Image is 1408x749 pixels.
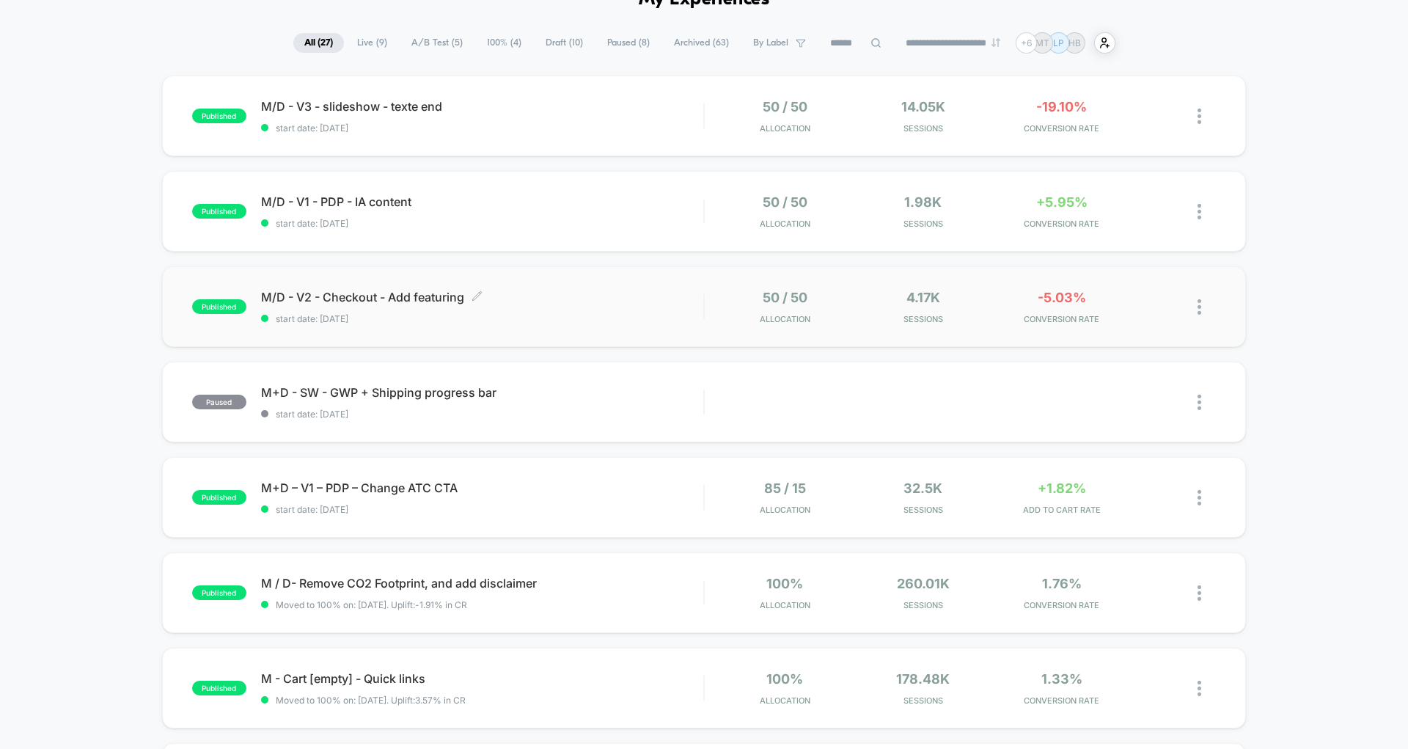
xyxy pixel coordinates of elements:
span: 32.5k [903,481,942,496]
span: published [192,109,246,123]
span: +1.82% [1038,481,1086,496]
span: Allocation [760,219,810,229]
span: published [192,299,246,314]
span: M/D - V2 - Checkout - Add featuring [261,290,703,304]
img: close [1198,490,1201,505]
span: A/B Test ( 5 ) [400,33,474,53]
img: close [1198,204,1201,219]
div: + 6 [1016,32,1037,54]
span: Sessions [858,123,989,134]
span: published [192,490,246,505]
span: 1.76% [1042,576,1082,591]
span: Live ( 9 ) [346,33,398,53]
span: start date: [DATE] [261,218,703,229]
span: M+D – V1 – PDP – Change ATC CTA [261,481,703,495]
span: Moved to 100% on: [DATE] . Uplift: -1.91% in CR [276,599,467,610]
span: start date: [DATE] [261,313,703,324]
span: CONVERSION RATE [996,123,1127,134]
span: published [192,204,246,219]
span: 100% ( 4 ) [476,33,532,53]
span: M / D- Remove CO2 Footprint, and add disclaimer [261,576,703,591]
span: CONVERSION RATE [996,314,1127,324]
span: Archived ( 63 ) [663,33,740,53]
span: published [192,681,246,695]
span: paused [192,395,246,409]
img: close [1198,109,1201,124]
span: CONVERSION RATE [996,219,1127,229]
span: Sessions [858,314,989,324]
img: end [991,38,1000,47]
span: M - Cart [empty] - Quick links [261,671,703,686]
span: CONVERSION RATE [996,695,1127,706]
span: Allocation [760,600,810,610]
span: 100% [766,576,803,591]
img: close [1198,681,1201,696]
span: CONVERSION RATE [996,600,1127,610]
span: M+D - SW - GWP + Shipping progress bar [261,385,703,400]
span: 1.33% [1041,671,1082,687]
span: Paused ( 8 ) [596,33,661,53]
span: +5.95% [1036,194,1088,210]
span: Allocation [760,695,810,706]
span: 100% [766,671,803,687]
span: Allocation [760,505,810,515]
span: By Label [753,37,788,48]
span: All ( 27 ) [293,33,344,53]
span: Sessions [858,695,989,706]
img: close [1198,395,1201,410]
span: 1.98k [904,194,942,210]
span: -5.03% [1038,290,1086,305]
p: LP [1053,37,1064,48]
img: close [1198,585,1201,601]
span: M/D - V3 - slideshow - texte end [261,99,703,114]
span: 50 / 50 [763,99,807,114]
span: 50 / 50 [763,290,807,305]
span: Sessions [858,505,989,515]
span: published [192,585,246,600]
span: 14.05k [901,99,945,114]
span: Draft ( 10 ) [535,33,594,53]
span: start date: [DATE] [261,504,703,515]
p: MT [1035,37,1049,48]
span: 178.48k [896,671,950,687]
span: Moved to 100% on: [DATE] . Uplift: 3.57% in CR [276,695,466,706]
p: HB [1068,37,1081,48]
span: Sessions [858,600,989,610]
span: Allocation [760,123,810,134]
span: start date: [DATE] [261,123,703,134]
img: close [1198,299,1201,315]
span: 260.01k [897,576,950,591]
span: M/D - V1 - PDP - IA content [261,194,703,209]
span: -19.10% [1036,99,1087,114]
span: Sessions [858,219,989,229]
span: Allocation [760,314,810,324]
span: 85 / 15 [764,481,806,496]
span: start date: [DATE] [261,409,703,420]
span: 4.17k [906,290,940,305]
span: 50 / 50 [763,194,807,210]
span: ADD TO CART RATE [996,505,1127,515]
